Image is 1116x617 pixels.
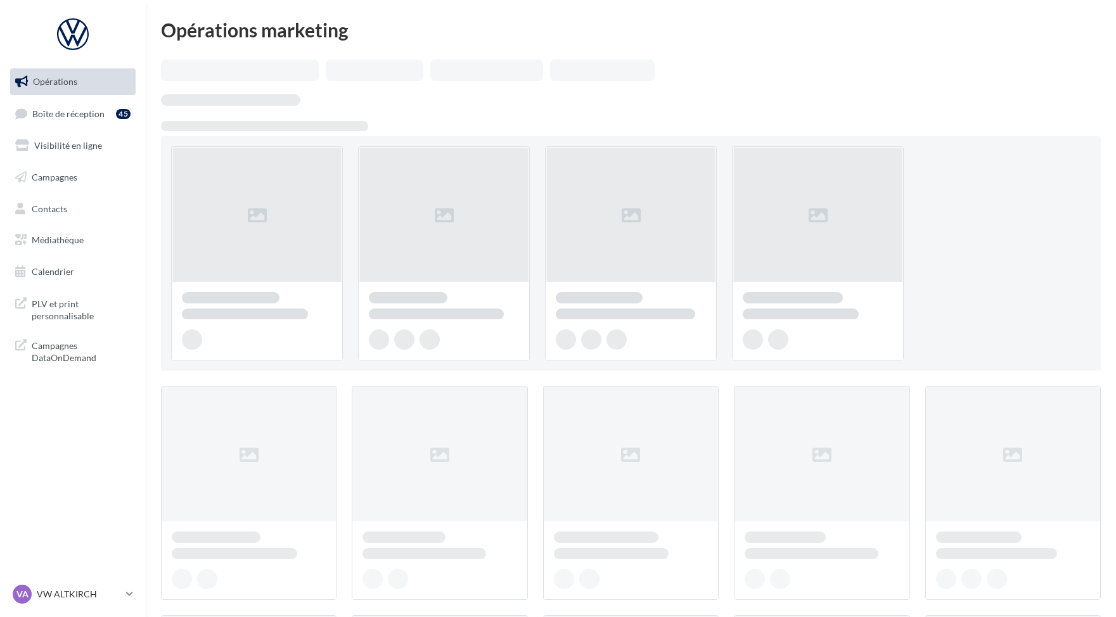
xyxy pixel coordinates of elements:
span: Calendrier [32,266,74,277]
span: Médiathèque [32,234,84,245]
span: PLV et print personnalisable [32,295,131,322]
span: Opérations [33,76,77,87]
p: VW ALTKIRCH [37,588,121,601]
a: Campagnes DataOnDemand [8,332,138,369]
span: Boîte de réception [32,108,105,118]
span: Contacts [32,203,67,213]
span: Campagnes [32,172,77,182]
a: Médiathèque [8,227,138,253]
a: PLV et print personnalisable [8,290,138,328]
a: Boîte de réception45 [8,100,138,127]
a: VA VW ALTKIRCH [10,582,136,606]
div: Opérations marketing [161,20,1101,39]
span: Visibilité en ligne [34,140,102,151]
a: Calendrier [8,258,138,285]
span: Campagnes DataOnDemand [32,337,131,364]
a: Campagnes [8,164,138,191]
span: VA [16,588,29,601]
a: Visibilité en ligne [8,132,138,159]
a: Contacts [8,196,138,222]
div: 45 [116,109,131,119]
a: Opérations [8,68,138,95]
